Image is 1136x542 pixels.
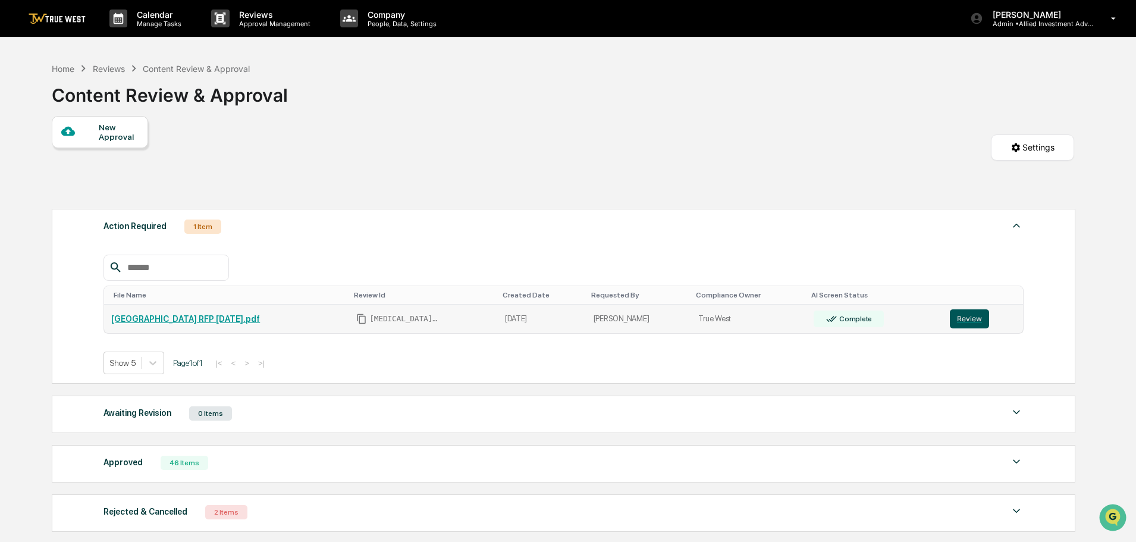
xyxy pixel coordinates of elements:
div: Toggle SortBy [114,291,344,299]
div: Toggle SortBy [952,291,1018,299]
img: Tammy Steffen [12,183,31,202]
div: 🔎 [12,267,21,277]
p: People, Data, Settings [358,20,443,28]
span: [DATE] [105,162,130,171]
div: Start new chat [54,91,195,103]
div: Toggle SortBy [354,291,493,299]
span: [DATE] [105,194,130,203]
div: Toggle SortBy [503,291,582,299]
span: Preclearance [24,243,77,255]
button: |< [212,358,225,368]
span: Pylon [118,295,144,304]
div: Toggle SortBy [696,291,802,299]
div: Past conversations [12,132,80,142]
a: Review [950,309,1016,328]
span: • [99,162,103,171]
div: We're available if you need us! [54,103,164,112]
div: Content Review & Approval [143,64,250,74]
div: Toggle SortBy [591,291,687,299]
img: 1746055101610-c473b297-6a78-478c-a979-82029cc54cd1 [12,91,33,112]
p: Approval Management [230,20,316,28]
div: 2 Items [205,505,247,519]
button: > [241,358,253,368]
button: Settings [991,134,1074,161]
div: Action Required [103,218,167,234]
button: See all [184,130,216,144]
div: Home [52,64,74,74]
span: Data Lookup [24,266,75,278]
img: caret [1009,405,1024,419]
div: 46 Items [161,456,208,470]
td: [PERSON_NAME] [586,305,692,334]
div: Approved [103,455,143,470]
div: Awaiting Revision [103,405,171,421]
a: Powered byPylon [84,295,144,304]
div: Toggle SortBy [811,291,938,299]
img: logo [29,13,86,24]
p: Reviews [230,10,316,20]
p: How can we help? [12,25,216,44]
div: 1 Item [184,220,221,234]
span: • [99,194,103,203]
span: Page 1 of 1 [173,358,203,368]
img: Tammy Steffen [12,151,31,170]
img: caret [1009,455,1024,469]
div: Complete [837,315,872,323]
span: Attestations [98,243,148,255]
div: 0 Items [189,406,232,421]
a: [GEOGRAPHIC_DATA] RFP [DATE].pdf [111,314,260,324]
a: 🗄️Attestations [81,239,152,260]
button: Review [950,309,989,328]
div: New Approval [99,123,139,142]
div: Content Review & Approval [52,75,288,106]
div: 🗄️ [86,245,96,254]
td: True West [691,305,807,334]
p: Admin • Allied Investment Advisors [983,20,1094,28]
span: [PERSON_NAME] [37,194,96,203]
p: Calendar [127,10,187,20]
iframe: Open customer support [1098,503,1130,535]
div: 🖐️ [12,245,21,254]
p: Manage Tasks [127,20,187,28]
p: [PERSON_NAME] [983,10,1094,20]
img: 8933085812038_c878075ebb4cc5468115_72.jpg [25,91,46,112]
button: >| [255,358,268,368]
button: < [227,358,239,368]
img: caret [1009,504,1024,518]
div: Reviews [93,64,125,74]
div: Rejected & Cancelled [103,504,187,519]
span: Copy Id [356,314,367,324]
span: [PERSON_NAME] [37,162,96,171]
p: Company [358,10,443,20]
a: 🖐️Preclearance [7,239,81,260]
td: [DATE] [498,305,586,334]
a: 🔎Data Lookup [7,261,80,283]
span: ALLI-00007 [369,314,441,324]
button: Start new chat [202,95,216,109]
img: caret [1009,218,1024,233]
